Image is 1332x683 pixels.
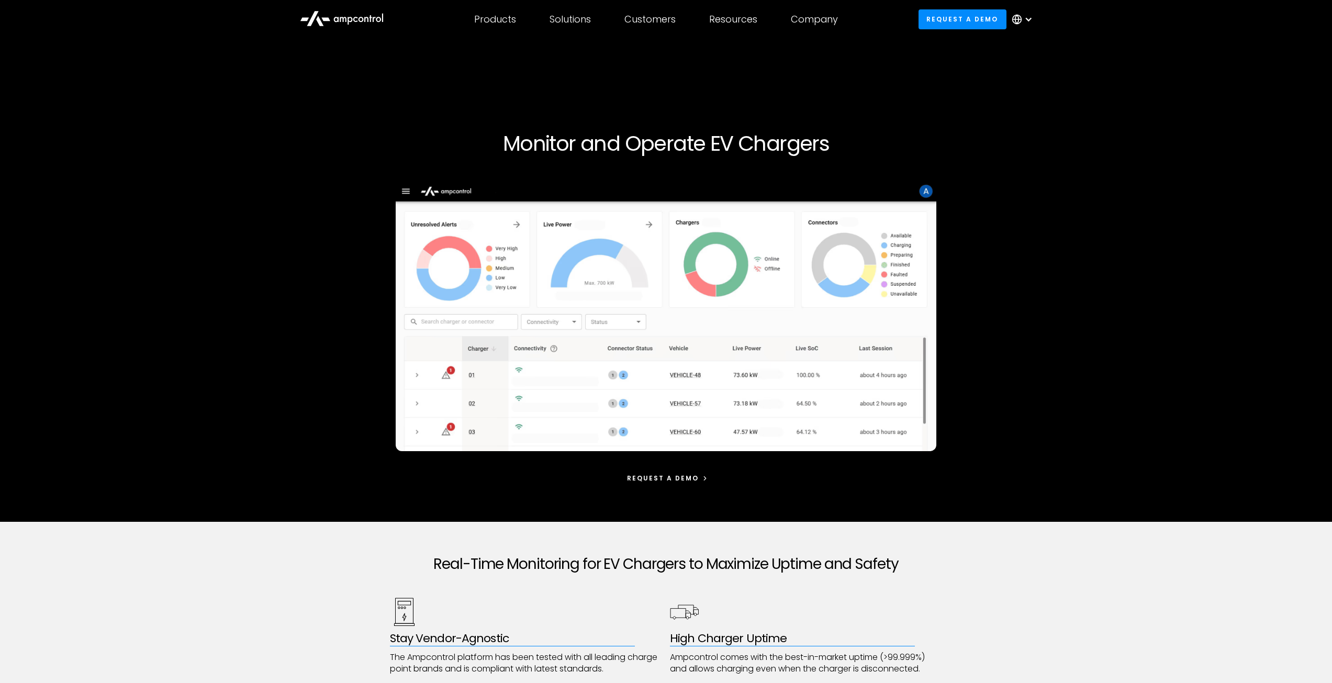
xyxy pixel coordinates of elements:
div: Products [474,14,516,25]
div: Customers [624,14,676,25]
div: Company [791,14,838,25]
a: Request a demo [619,468,713,488]
div: Solutions [550,14,591,25]
div: Resources [709,14,757,25]
p: The Ampcontrol platform has been tested with all leading charge point brands and is compliant wit... [390,652,663,675]
h3: High Charger Uptime [670,632,943,645]
h2: Real-Time Monitoring for EV Chargers to Maximize Uptime and Safety [390,555,943,573]
h1: Monitor and Operate EV Chargers [348,131,984,156]
h3: Stay Vendor-Agnostic [390,632,663,645]
img: Ampcontrol Open Charge Point Protocol OCPP Server for EV Fleet Charging [396,181,937,451]
a: Request a demo [919,9,1006,29]
div: Request a demo [627,474,699,483]
p: Ampcontrol comes with the best-in-market uptime (>99.999%) and allows charging even when the char... [670,652,943,675]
